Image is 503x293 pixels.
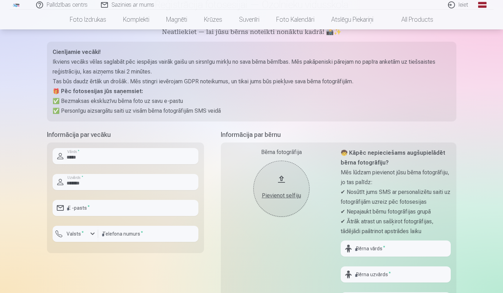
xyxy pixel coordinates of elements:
p: Tas būs daudz ērtāk un drošāk. Mēs stingri ievērojam GDPR noteikumus, un tikai jums būs piekļuve ... [53,77,451,86]
a: Atslēgu piekariņi [323,10,382,29]
p: ✅ Bezmaksas ekskluzīvu bērna foto uz savu e-pastu [53,96,451,106]
p: ✔ Ātrāk atrast un sašķirot fotogrāfijas, tādējādi paātrinot apstrādes laiku [341,217,451,236]
button: Pievienot selfiju [253,161,310,217]
p: ✔ Nepajaukt bērnu fotogrāfijas grupā [341,207,451,217]
strong: 🎁 Pēc fotosesijas jūs saņemsiet: [53,88,143,95]
p: ✔ Nosūtīt jums SMS ar personalizētu saiti uz fotogrāfijām uzreiz pēc fotosesijas [341,187,451,207]
a: Magnēti [158,10,196,29]
h5: Neatliekiet — lai jūsu bērns noteikti nonāktu kadrā! 📸✨ [47,28,456,37]
a: All products [382,10,442,29]
a: Suvenīri [231,10,268,29]
div: Bērna fotogrāfija [226,148,337,156]
a: Komplekti [115,10,158,29]
p: ✅ Personīgu aizsargātu saiti uz visām bērna fotogrāfijām SMS veidā [53,106,451,116]
button: Valsts* [53,226,98,242]
p: Mēs lūdzam pievienot jūsu bērna fotogrāfiju, jo tas palīdz: [341,168,451,187]
strong: Cienījamie vecāki! [53,49,101,55]
a: Foto izdrukas [61,10,115,29]
strong: 🧒 Kāpēc nepieciešams augšupielādēt bērna fotogrāfiju? [341,149,445,166]
a: Krūzes [196,10,231,29]
label: Valsts [64,230,87,237]
h5: Informācija par vecāku [47,130,204,140]
div: Pievienot selfiju [260,191,303,200]
img: /fa1 [13,3,20,7]
p: Ikviens vecāks vēlas saglabāt pēc iespējas vairāk gaišu un sirsnīgu mirkļu no sava bērna bērnības... [53,57,451,77]
a: Foto kalendāri [268,10,323,29]
h5: Informācija par bērnu [221,130,456,140]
